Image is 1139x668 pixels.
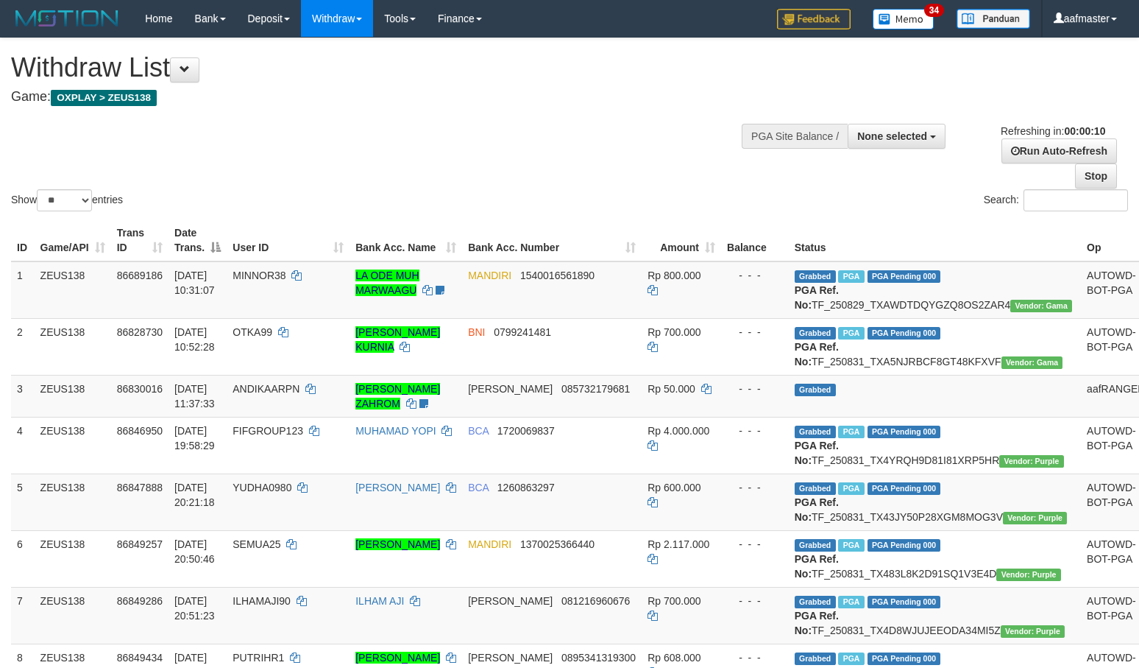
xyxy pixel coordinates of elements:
div: - - - [727,537,783,552]
b: PGA Ref. No: [795,440,839,466]
span: SEMUA25 [233,538,280,550]
span: Vendor URL: https://trx4.1velocity.biz [996,569,1060,581]
a: [PERSON_NAME] [355,652,440,664]
span: Marked by aafnoeunsreypich [838,426,864,438]
span: Grabbed [795,539,836,552]
span: None selected [857,130,927,142]
td: TF_250829_TXAWDTDQYGZQ8OS2ZAR4 [789,261,1081,319]
td: 1 [11,261,35,319]
td: 5 [11,474,35,530]
a: Stop [1075,164,1117,189]
span: Grabbed [795,327,836,340]
th: Bank Acc. Number: activate to sort column ascending [462,219,642,261]
td: TF_250831_TX4YRQH9D81I81XRP5HR [789,417,1081,474]
span: PUTRIHR1 [233,652,284,664]
th: ID [11,219,35,261]
span: Vendor URL: https://trx4.1velocity.biz [1003,512,1067,524]
th: Game/API: activate to sort column ascending [35,219,111,261]
span: Refreshing in: [1001,125,1105,137]
strong: 00:00:10 [1064,125,1105,137]
a: [PERSON_NAME] [355,538,440,550]
span: PGA Pending [867,327,941,340]
span: Copy 1720069837 to clipboard [497,425,555,437]
td: TF_250831_TXA5NJRBCF8GT48KFXVF [789,318,1081,375]
b: PGA Ref. No: [795,496,839,523]
div: - - - [727,382,783,396]
a: MUHAMAD YOPI [355,425,436,437]
h4: Game: [11,90,745,105]
span: Grabbed [795,653,836,665]
span: [DATE] 11:37:33 [174,383,215,409]
span: 86830016 [117,383,163,395]
th: Trans ID: activate to sort column ascending [111,219,168,261]
div: PGA Site Balance / [742,124,848,149]
span: MINNOR38 [233,270,285,281]
td: ZEUS138 [35,530,111,587]
img: panduan.png [957,9,1030,29]
span: Rp 600.000 [647,482,700,493]
span: ILHAMAJI90 [233,595,291,607]
span: Rp 608.000 [647,652,700,664]
h1: Withdraw List [11,53,745,82]
span: Rp 700.000 [647,326,700,338]
span: PGA Pending [867,653,941,665]
div: - - - [727,594,783,608]
td: 4 [11,417,35,474]
td: ZEUS138 [35,587,111,644]
span: Rp 2.117.000 [647,538,709,550]
span: [DATE] 20:51:23 [174,595,215,622]
span: [DATE] 19:58:29 [174,425,215,451]
span: Copy 081216960676 to clipboard [561,595,630,607]
td: TF_250831_TX4D8WJUJEEODA34MI5Z [789,587,1081,644]
th: Amount: activate to sort column ascending [642,219,721,261]
span: Copy 1540016561890 to clipboard [520,270,595,281]
span: MANDIRI [468,538,511,550]
span: BCA [468,482,489,493]
span: OTKA99 [233,326,272,338]
span: Copy 1370025366440 to clipboard [520,538,595,550]
span: Copy 085732179681 to clipboard [561,383,630,395]
td: ZEUS138 [35,375,111,417]
td: 7 [11,587,35,644]
span: Vendor URL: https://trx31.1velocity.biz [1010,300,1072,312]
span: Marked by aafnoeunsreypich [838,482,864,495]
b: PGA Ref. No: [795,610,839,636]
div: - - - [727,268,783,283]
span: Marked by aafRornrotha [838,596,864,608]
span: [PERSON_NAME] [468,595,553,607]
span: PGA Pending [867,482,941,495]
span: Marked by aafsreyleap [838,539,864,552]
td: ZEUS138 [35,417,111,474]
span: Vendor URL: https://trx4.1velocity.biz [999,455,1063,468]
b: PGA Ref. No: [795,284,839,311]
div: - - - [727,423,783,438]
span: [DATE] 20:21:18 [174,482,215,508]
span: Grabbed [795,482,836,495]
label: Show entries [11,189,123,211]
span: PGA Pending [867,596,941,608]
span: Copy 1260863297 to clipboard [497,482,555,493]
td: TF_250831_TX483L8K2D91SQ1V3E4D [789,530,1081,587]
img: Button%20Memo.svg [873,9,934,29]
span: [PERSON_NAME] [468,652,553,664]
span: Grabbed [795,426,836,438]
span: MANDIRI [468,270,511,281]
span: FIFGROUP123 [233,425,303,437]
label: Search: [984,189,1128,211]
span: Copy 0799241481 to clipboard [494,326,551,338]
b: PGA Ref. No: [795,553,839,580]
span: Grabbed [795,384,836,396]
button: None selected [848,124,945,149]
img: Feedback.jpg [777,9,851,29]
th: Balance [721,219,789,261]
th: Status [789,219,1081,261]
th: User ID: activate to sort column ascending [227,219,349,261]
b: PGA Ref. No: [795,341,839,368]
span: PGA Pending [867,539,941,552]
a: ILHAM AJI [355,595,404,607]
span: BNI [468,326,485,338]
span: Grabbed [795,270,836,283]
a: Run Auto-Refresh [1001,138,1117,164]
div: - - - [727,650,783,665]
span: ANDIKAARPN [233,383,299,395]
